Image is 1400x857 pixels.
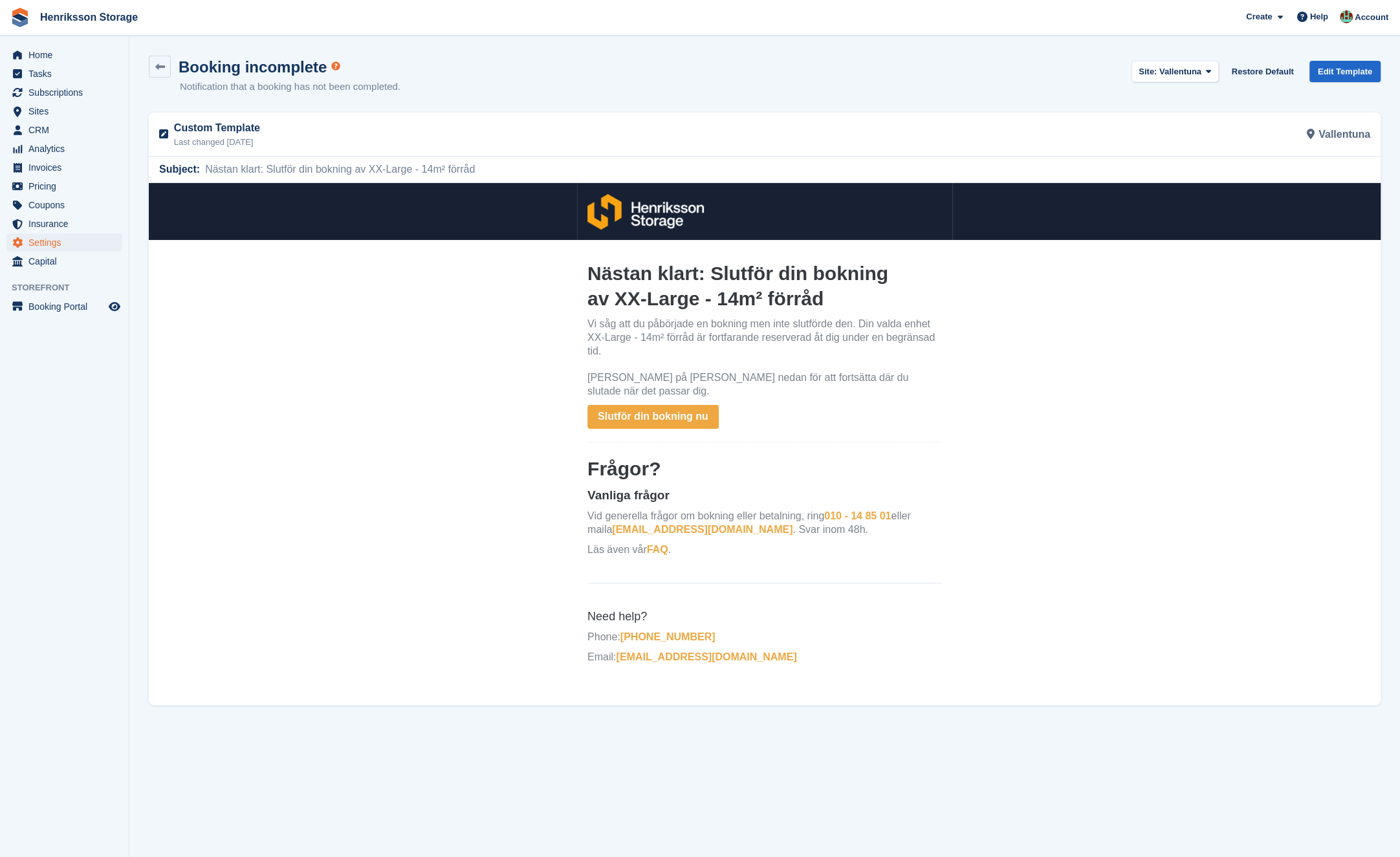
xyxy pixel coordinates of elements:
[28,140,106,158] span: Analytics
[28,252,106,270] span: Capital
[6,233,122,252] a: menu
[28,177,106,195] span: Pricing
[28,298,106,316] span: Booking Portal
[28,215,106,233] span: Insurance
[180,80,400,94] p: Notification that a booking has not been completed.
[6,102,122,120] a: menu
[6,177,122,195] a: menu
[439,80,739,126] strong: Nästan klart: Slutför din bokning av XX-Large - 14m² förråd
[330,60,342,72] div: Tooltip anchor
[107,299,122,314] a: Preview store
[1246,10,1272,23] span: Create
[28,121,106,139] span: CRM
[179,58,327,76] h1: Booking incomplete
[439,135,793,215] p: Vi såg att du påbörjade en bokning men inte slutförde den. Din valda enhet XX-Large - 14m² förråd...
[439,222,570,246] a: Slutför din bokning nu
[12,281,129,294] span: Storefront
[1355,11,1388,24] span: Account
[675,327,742,338] a: 010 - 14 85 01
[159,162,200,177] span: Subject:
[6,140,122,158] a: menu
[35,6,143,28] a: Henriksson Storage
[6,46,122,64] a: menu
[28,46,106,64] span: Home
[174,136,757,149] p: Last changed [DATE]
[467,468,648,479] a: [EMAIL_ADDRESS][DOMAIN_NAME]
[439,448,793,461] p: Phone:
[10,8,30,27] img: stora-icon-8386f47178a22dfd0bd8f6a31ec36ba5ce8667c1dd55bd0f319d3a0aa187defe.svg
[463,341,644,352] a: [EMAIL_ADDRESS][DOMAIN_NAME]
[1227,61,1299,82] button: Restore Default
[28,65,106,83] span: Tasks
[439,327,793,354] p: Vid generella frågor om bokning eller betalning, ring eller maila . Svar inom 48h.
[1340,10,1353,23] img: Isak Martinelle
[6,252,122,270] a: menu
[6,65,122,83] a: menu
[28,83,106,102] span: Subscriptions
[439,275,512,296] strong: Frågor?
[174,120,757,136] p: Custom Template
[28,196,106,214] span: Coupons
[28,158,106,177] span: Invoices
[439,468,793,481] p: Email:
[28,102,106,120] span: Sites
[6,158,122,177] a: menu
[6,121,122,139] a: menu
[472,448,567,459] a: [PHONE_NUMBER]
[28,233,106,252] span: Settings
[498,361,520,372] a: FAQ
[6,196,122,214] a: menu
[1309,61,1381,82] a: Edit Template
[1159,67,1201,76] span: Vallentuna
[439,360,793,374] p: Läs även vår .
[765,118,1378,150] div: Vallentuna
[6,298,122,316] a: menu
[439,11,555,47] img: Henriksson Storage Logo
[1139,67,1157,76] strong: Site:
[200,162,475,177] span: Nästan klart: Slutför din bokning av XX-Large - 14m² förråd
[1132,61,1219,82] button: Site: Vallentuna
[439,305,793,321] h5: Vanliga frågor
[1310,10,1328,23] span: Help
[6,215,122,233] a: menu
[6,83,122,102] a: menu
[439,426,793,441] h6: Need help?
